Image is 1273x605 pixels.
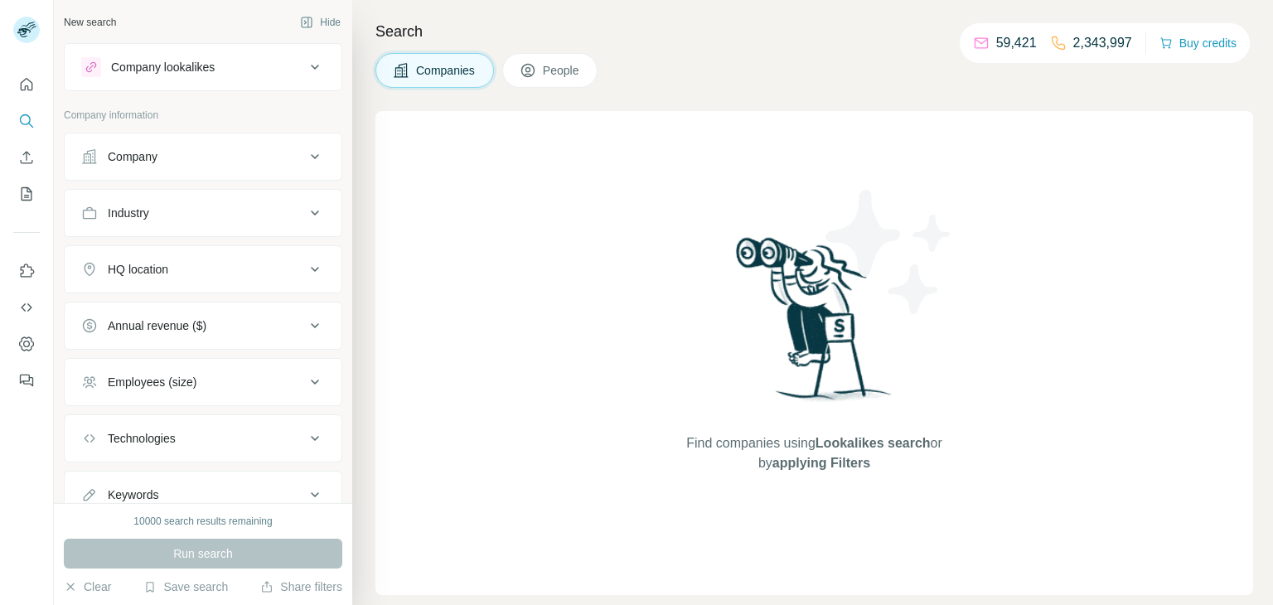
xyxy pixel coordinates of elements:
div: Keywords [108,486,158,503]
button: Feedback [13,365,40,395]
button: Quick start [13,70,40,99]
button: Buy credits [1159,31,1237,55]
button: Company [65,137,341,177]
button: HQ location [65,249,341,289]
button: Use Surfe on LinkedIn [13,256,40,286]
div: HQ location [108,261,168,278]
p: Company information [64,108,342,123]
div: Company [108,148,157,165]
button: Dashboard [13,329,40,359]
button: Use Surfe API [13,293,40,322]
p: 59,421 [996,33,1037,53]
img: Surfe Illustration - Stars [815,177,964,327]
div: 10000 search results remaining [133,514,272,529]
span: applying Filters [772,456,870,470]
div: Technologies [108,430,176,447]
span: Find companies using or by [681,433,946,473]
div: Industry [108,205,149,221]
div: Employees (size) [108,374,196,390]
button: Annual revenue ($) [65,306,341,346]
div: Company lookalikes [111,59,215,75]
button: Clear [64,578,111,595]
button: Hide [288,10,352,35]
button: Save search [143,578,228,595]
button: Industry [65,193,341,233]
img: Surfe Illustration - Woman searching with binoculars [728,233,901,418]
button: Search [13,106,40,136]
button: Technologies [65,419,341,458]
div: Annual revenue ($) [108,317,206,334]
span: Lookalikes search [816,436,931,450]
button: Employees (size) [65,362,341,402]
div: New search [64,15,116,30]
button: My lists [13,179,40,209]
p: 2,343,997 [1073,33,1132,53]
h4: Search [375,20,1253,43]
button: Enrich CSV [13,143,40,172]
button: Company lookalikes [65,47,341,87]
span: Companies [416,62,477,79]
button: Share filters [260,578,342,595]
button: Keywords [65,475,341,515]
span: People [543,62,581,79]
